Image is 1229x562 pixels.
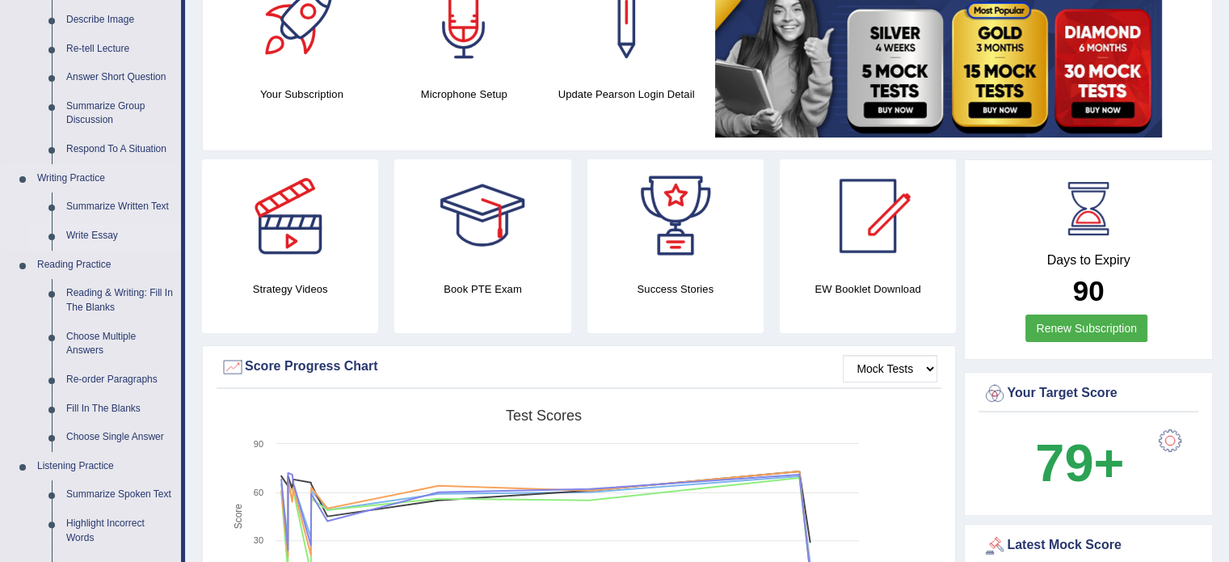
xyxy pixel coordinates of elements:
[983,253,1194,268] h4: Days to Expiry
[1035,433,1124,492] b: 79+
[59,135,181,164] a: Respond To A Situation
[233,504,244,530] tspan: Score
[59,395,181,424] a: Fill In The Blanks
[59,480,181,509] a: Summarize Spoken Text
[983,382,1194,406] div: Your Target Score
[59,35,181,64] a: Re-tell Lecture
[1025,315,1147,342] a: Renew Subscription
[30,251,181,280] a: Reading Practice
[59,6,181,35] a: Describe Image
[229,86,375,103] h4: Your Subscription
[30,452,181,481] a: Listening Practice
[59,222,181,251] a: Write Essay
[780,281,956,298] h4: EW Booklet Download
[254,535,263,545] text: 30
[254,488,263,497] text: 60
[1073,275,1105,306] b: 90
[506,408,582,424] tspan: Test scores
[59,366,181,395] a: Re-order Paragraphs
[587,281,764,298] h4: Success Stories
[391,86,537,103] h4: Microphone Setup
[394,281,570,298] h4: Book PTE Exam
[983,534,1194,558] div: Latest Mock Score
[553,86,700,103] h4: Update Pearson Login Detail
[202,281,378,298] h4: Strategy Videos
[254,439,263,449] text: 90
[59,423,181,452] a: Choose Single Answer
[221,355,937,379] div: Score Progress Chart
[59,279,181,322] a: Reading & Writing: Fill In The Blanks
[59,323,181,366] a: Choose Multiple Answers
[59,192,181,222] a: Summarize Written Text
[59,92,181,135] a: Summarize Group Discussion
[59,509,181,552] a: Highlight Incorrect Words
[30,164,181,193] a: Writing Practice
[59,63,181,92] a: Answer Short Question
